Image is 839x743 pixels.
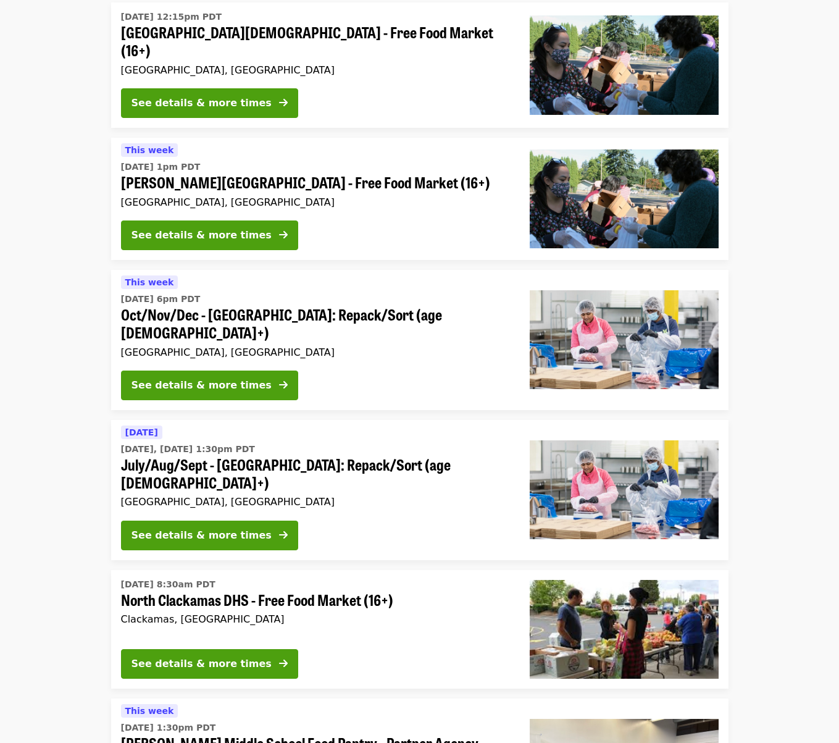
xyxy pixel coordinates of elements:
[121,174,510,191] span: [PERSON_NAME][GEOGRAPHIC_DATA] - Free Food Market (16+)
[121,346,510,358] div: [GEOGRAPHIC_DATA], [GEOGRAPHIC_DATA]
[121,613,510,625] div: Clackamas, [GEOGRAPHIC_DATA]
[279,229,288,241] i: arrow-right icon
[125,145,174,155] span: This week
[279,97,288,109] i: arrow-right icon
[530,440,719,539] img: July/Aug/Sept - Beaverton: Repack/Sort (age 10+) organized by Oregon Food Bank
[121,293,201,306] time: [DATE] 6pm PDT
[121,88,298,118] button: See details & more times
[125,427,158,437] span: [DATE]
[530,149,719,248] img: Sitton Elementary - Free Food Market (16+) organized by Oregon Food Bank
[111,2,728,128] a: See details for "Beaverton First United Methodist Church - Free Food Market (16+)"
[121,306,510,342] span: Oct/Nov/Dec - [GEOGRAPHIC_DATA]: Repack/Sort (age [DEMOGRAPHIC_DATA]+)
[121,196,510,208] div: [GEOGRAPHIC_DATA], [GEOGRAPHIC_DATA]
[121,721,216,734] time: [DATE] 1:30pm PDT
[530,290,719,389] img: Oct/Nov/Dec - Beaverton: Repack/Sort (age 10+) organized by Oregon Food Bank
[279,379,288,391] i: arrow-right icon
[131,528,272,543] div: See details & more times
[125,277,174,287] span: This week
[121,10,222,23] time: [DATE] 12:15pm PDT
[121,161,201,174] time: [DATE] 1pm PDT
[121,64,510,76] div: [GEOGRAPHIC_DATA], [GEOGRAPHIC_DATA]
[121,591,510,609] span: North Clackamas DHS - Free Food Market (16+)
[279,529,288,541] i: arrow-right icon
[125,706,174,716] span: This week
[121,220,298,250] button: See details & more times
[131,657,272,671] div: See details & more times
[121,649,298,679] button: See details & more times
[121,456,510,492] span: July/Aug/Sept - [GEOGRAPHIC_DATA]: Repack/Sort (age [DEMOGRAPHIC_DATA]+)
[279,658,288,670] i: arrow-right icon
[530,15,719,114] img: Beaverton First United Methodist Church - Free Food Market (16+) organized by Oregon Food Bank
[121,443,255,456] time: [DATE], [DATE] 1:30pm PDT
[111,570,728,689] a: See details for "North Clackamas DHS - Free Food Market (16+)"
[121,521,298,550] button: See details & more times
[111,270,728,410] a: See details for "Oct/Nov/Dec - Beaverton: Repack/Sort (age 10+)"
[121,496,510,508] div: [GEOGRAPHIC_DATA], [GEOGRAPHIC_DATA]
[111,138,728,260] a: See details for "Sitton Elementary - Free Food Market (16+)"
[111,420,728,560] a: See details for "July/Aug/Sept - Beaverton: Repack/Sort (age 10+)"
[131,96,272,111] div: See details & more times
[121,371,298,400] button: See details & more times
[121,578,215,591] time: [DATE] 8:30am PDT
[131,228,272,243] div: See details & more times
[530,580,719,679] img: North Clackamas DHS - Free Food Market (16+) organized by Oregon Food Bank
[121,23,510,59] span: [GEOGRAPHIC_DATA][DEMOGRAPHIC_DATA] - Free Food Market (16+)
[131,378,272,393] div: See details & more times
